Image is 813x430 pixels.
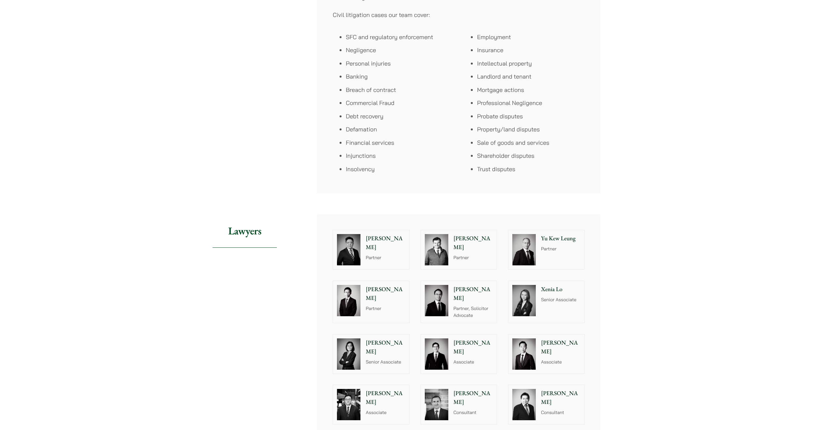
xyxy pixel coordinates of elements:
[454,234,493,252] p: [PERSON_NAME]
[421,385,497,424] a: [PERSON_NAME] Consultant
[454,389,493,407] p: [PERSON_NAME]
[508,281,585,323] a: Xenia Lo Senior Associate
[366,234,405,252] p: [PERSON_NAME]
[333,10,585,19] p: Civil litigation cases our team cover:
[477,138,585,147] li: Sale of goods and services
[366,285,405,303] p: [PERSON_NAME]
[346,46,454,54] li: Negligence
[333,281,409,323] a: Henry Ma photo [PERSON_NAME] Partner
[366,359,405,365] p: Senior Associate
[421,334,497,374] a: [PERSON_NAME] Associate
[366,389,405,407] p: [PERSON_NAME]
[346,138,454,147] li: Financial services
[366,254,405,261] p: Partner
[421,230,497,270] a: [PERSON_NAME] Partner
[346,125,454,134] li: Defamation
[541,409,581,416] p: Consultant
[346,151,454,160] li: Injunctions
[541,389,581,407] p: [PERSON_NAME]
[541,285,581,294] p: Xenia Lo
[337,285,360,316] img: Henry Ma photo
[454,305,493,319] p: Partner, Solicitor Advocate
[454,359,493,365] p: Associate
[477,151,585,160] li: Shareholder disputes
[346,165,454,173] li: Insolvency
[366,409,405,416] p: Associate
[213,214,277,248] h2: Lawyers
[333,385,409,424] a: [PERSON_NAME] Associate
[333,230,409,270] a: [PERSON_NAME] Partner
[477,46,585,54] li: Insurance
[541,245,581,252] p: Partner
[508,385,585,424] a: [PERSON_NAME] Consultant
[333,334,409,374] a: [PERSON_NAME] Senior Associate
[508,334,585,374] a: [PERSON_NAME] Associate
[346,112,454,121] li: Debt recovery
[541,359,581,365] p: Associate
[366,305,405,312] p: Partner
[346,59,454,68] li: Personal injuries
[454,409,493,416] p: Consultant
[541,296,581,303] p: Senior Associate
[477,33,585,41] li: Employment
[541,234,581,243] p: Yu Kew Leung
[454,338,493,356] p: [PERSON_NAME]
[346,98,454,107] li: Commercial Fraud
[508,230,585,270] a: Yu Kew Leung Partner
[477,72,585,81] li: Landlord and tenant
[454,254,493,261] p: Partner
[346,85,454,94] li: Breach of contract
[346,33,454,41] li: SFC and regulatory enforcement
[541,338,581,356] p: [PERSON_NAME]
[477,98,585,107] li: Professional Negligence
[477,59,585,68] li: Intellectual property
[421,281,497,323] a: [PERSON_NAME] Partner, Solicitor Advocate
[477,112,585,121] li: Probate disputes
[477,125,585,134] li: Property/land disputes
[477,85,585,94] li: Mortgage actions
[366,338,405,356] p: [PERSON_NAME]
[454,285,493,303] p: [PERSON_NAME]
[346,72,454,81] li: Banking
[477,165,585,173] li: Trust disputes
